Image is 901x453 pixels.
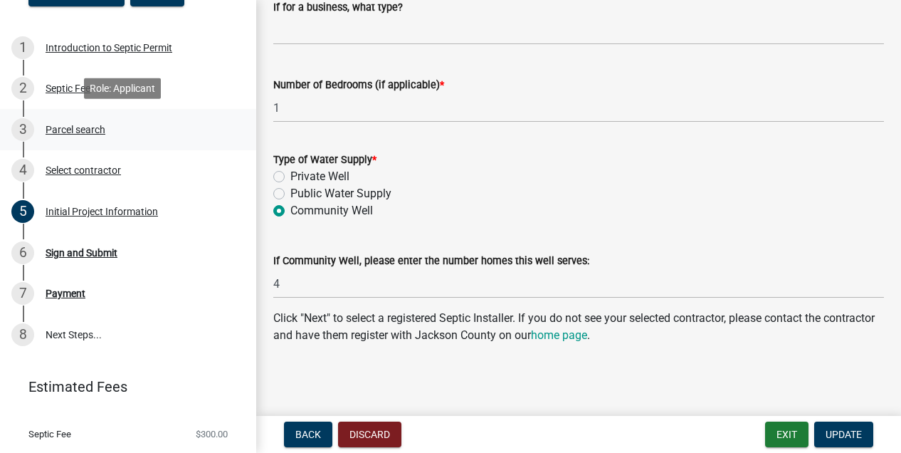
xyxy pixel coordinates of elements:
[11,323,34,346] div: 8
[196,429,228,439] span: $300.00
[290,202,373,219] label: Community Well
[46,125,105,135] div: Parcel search
[290,185,391,202] label: Public Water Supply
[46,83,90,93] div: Septic Fee
[11,241,34,264] div: 6
[46,165,121,175] div: Select contractor
[11,36,34,59] div: 1
[28,429,71,439] span: Septic Fee
[531,328,587,342] a: home page
[46,207,158,217] div: Initial Project Information
[338,422,401,447] button: Discard
[273,256,589,266] label: If Community Well, please enter the number homes this well serves:
[46,248,117,258] div: Sign and Submit
[11,77,34,100] div: 2
[84,78,161,98] div: Role: Applicant
[765,422,808,447] button: Exit
[284,422,332,447] button: Back
[11,200,34,223] div: 5
[814,422,873,447] button: Update
[46,288,85,298] div: Payment
[273,155,376,165] label: Type of Water Supply
[295,429,321,440] span: Back
[11,373,233,401] a: Estimated Fees
[273,310,884,344] p: Click "Next" to select a registered Septic Installer. If you do not see your selected contractor,...
[826,429,862,440] span: Update
[11,159,34,182] div: 4
[273,80,444,90] label: Number of Bedrooms (if applicable)
[11,118,34,141] div: 3
[290,168,349,185] label: Private Well
[46,43,172,53] div: Introduction to Septic Permit
[11,282,34,305] div: 7
[273,3,403,13] label: If for a business, what type?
